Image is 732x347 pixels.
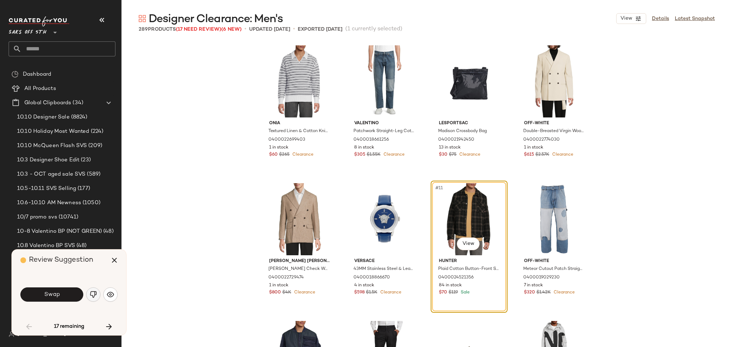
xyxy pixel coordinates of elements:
span: $265 [279,152,290,158]
span: Clearance [293,290,315,295]
span: $1.55K [367,152,381,158]
span: 10.10 McQueen Flash SVS [17,142,87,150]
span: (1050) [81,199,100,207]
span: Clearance [551,152,573,157]
span: 1 in stock [524,145,543,151]
span: 10.3 Designer Shoe Edit [17,156,79,164]
span: (23) [79,156,91,164]
img: 0400019029230 [518,183,590,255]
span: Double-Breasted Virgin Wool Blazer [523,128,584,135]
img: svg%3e [11,71,19,78]
span: 0400022729474 [268,275,304,281]
span: 10.10 Holiday Most Wanted [17,127,89,136]
button: View [616,13,646,24]
span: [PERSON_NAME] [PERSON_NAME] [269,258,330,265]
span: 10.5-10.11 SVS Selling [17,185,76,193]
span: (209) [87,142,102,150]
span: Textured Linen & Cotton Knit Polo Shirt [268,128,329,135]
span: Review Suggestion [29,256,93,264]
span: Clearance [291,152,313,157]
span: 10/7 promo svs [17,213,57,221]
span: Clearance [552,290,575,295]
span: (1 currently selected) [345,25,402,34]
span: $30 [439,152,447,158]
span: (48) [75,242,87,250]
span: (17 Need Review) [176,27,221,32]
img: svg%3e [139,15,146,22]
span: 43MM Stainless Steel & Leather Strap Watch [353,266,414,272]
span: [PERSON_NAME] Check Wool Blend Blazer [268,266,329,272]
a: Details [652,15,669,22]
span: 0400021942450 [438,137,474,143]
span: View [620,16,632,21]
span: $615 [524,152,534,158]
img: svg%3e [9,331,14,337]
span: $305 [354,152,365,158]
span: 0400019029230 [523,275,560,281]
span: Clearance [379,290,401,295]
span: Saks OFF 5TH [9,24,46,37]
span: 1 in stock [269,282,288,289]
img: 0400018661256_NAVY [348,45,420,117]
img: svg%3e [90,291,97,298]
span: 0400022699403 [268,137,305,143]
span: (589) [85,170,100,178]
span: $75 [449,152,456,158]
span: Madison Crossbody Bag [438,128,487,135]
span: 1 in stock [269,145,288,151]
span: (48) [102,227,114,236]
span: 10.6-10.10 AM Newness [17,199,81,207]
span: (6 New) [221,27,242,32]
span: $598 [354,290,365,296]
span: #11 [435,185,444,192]
span: 13 in stock [439,145,461,151]
span: 10.3 - OCT aged sale SVS [17,170,85,178]
span: (177) [76,185,90,193]
span: View [462,241,474,247]
img: 0400022774030_BEIGE [518,45,590,117]
span: • [293,25,295,34]
span: • [244,25,246,34]
span: 7 in stock [524,282,543,289]
img: 0400022699403 [263,45,335,117]
span: 8 in stock [354,145,374,151]
div: Products [139,26,242,33]
span: $1.5K [366,290,377,296]
span: Designer Clearance: Men's [149,12,283,26]
span: 17 remaining [54,323,84,330]
span: 0400024521356 [438,275,474,281]
span: $60 [269,152,278,158]
span: (34) [71,99,83,107]
img: 0400021942450_BLACKSHINE [433,45,505,117]
img: cfy_white_logo.C9jOOHJF.svg [9,16,69,26]
p: Exported [DATE] [298,26,342,33]
span: Plaid Cotton Button-Front Shirt Jacket [438,266,499,272]
p: updated [DATE] [249,26,290,33]
img: svg%3e [107,291,114,298]
button: Swap [20,287,83,302]
span: Dashboard [23,70,51,79]
span: Swap [44,291,60,298]
span: 289 [139,27,148,32]
button: View [457,237,480,250]
span: Off-White [524,258,584,265]
span: Onia [269,120,330,127]
span: $320 [524,290,535,296]
span: All Products [24,85,56,93]
span: $2.57K [535,152,549,158]
span: Clearance [458,152,480,157]
span: 10.8 Valentino BP SVS [17,242,75,250]
span: 0400022774030 [523,137,560,143]
span: $1.42K [536,290,551,296]
span: (10741) [57,213,78,221]
span: 10.10 Designer Sale [17,113,70,121]
a: Latest Snapshot [675,15,715,22]
span: 10-8 Valentino BP (NOT GREEN) [17,227,102,236]
span: Clearance [382,152,405,157]
img: 0400022729474_TAUPECREME [263,183,335,255]
span: $4K [282,290,291,296]
span: Off-White [524,120,584,127]
span: 0400018866670 [353,275,390,281]
span: 4 in stock [354,282,374,289]
span: Patchwork Straight-Leg Cotton Jeans [353,128,414,135]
